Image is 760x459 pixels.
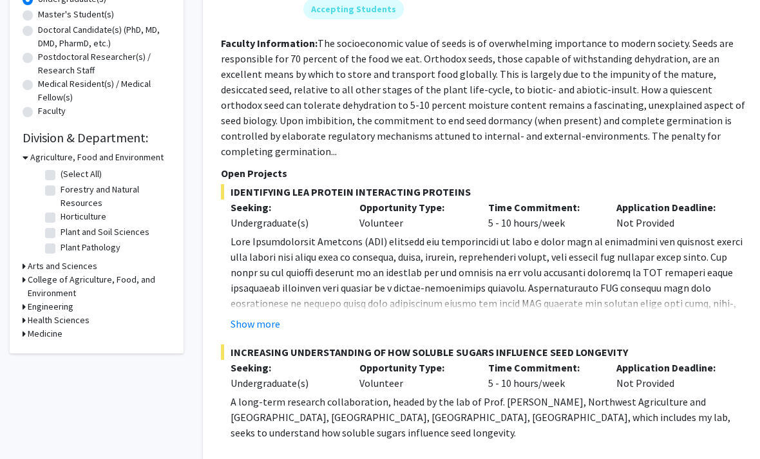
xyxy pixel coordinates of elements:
label: Master's Student(s) [38,8,114,21]
span: A long-term research collaboration, headed by the lab of Prof. [PERSON_NAME], Northwest Agricultu... [231,395,730,439]
label: Forestry and Natural Resources [61,183,167,210]
p: Time Commitment: [488,200,598,215]
label: Postdoctoral Researcher(s) / Research Staff [38,50,171,77]
p: Opportunity Type: [359,200,469,215]
div: Undergraduate(s) [231,215,340,230]
h3: Engineering [28,300,73,314]
p: Application Deadline: [616,360,726,375]
h3: Medicine [28,327,62,341]
p: Opportunity Type: [359,360,469,375]
label: Plant and Soil Sciences [61,225,149,239]
h3: Health Sciences [28,314,90,327]
h2: Division & Department: [23,130,171,145]
div: Volunteer [350,360,479,391]
label: Plant Pathology [61,241,120,254]
span: IDENTIFYING LEA PROTEIN INTERACTING PROTEINS [221,184,745,200]
label: Doctoral Candidate(s) (PhD, MD, DMD, PharmD, etc.) [38,23,171,50]
p: Seeking: [231,360,340,375]
div: Not Provided [607,360,736,391]
p: Application Deadline: [616,200,726,215]
p: Time Commitment: [488,360,598,375]
h3: Agriculture, Food and Environment [30,151,164,164]
button: Show more [231,316,280,332]
label: Medical Resident(s) / Medical Fellow(s) [38,77,171,104]
h3: College of Agriculture, Food, and Environment [28,273,171,300]
label: Faculty [38,104,66,118]
fg-read-more: The socioeconomic value of seeds is of overwhelming importance to modern society. Seeds are respo... [221,37,745,158]
p: Seeking: [231,200,340,215]
div: Undergraduate(s) [231,375,340,391]
div: 5 - 10 hours/week [479,200,607,230]
span: INCREASING UNDERSTANDING OF HOW SOLUBLE SUGARS INFLUENCE SEED LONGEVITY [221,344,745,360]
h3: Arts and Sciences [28,259,97,273]
div: 5 - 10 hours/week [479,360,607,391]
iframe: Chat [10,401,55,449]
div: Volunteer [350,200,479,230]
div: Not Provided [607,200,736,230]
label: (Select All) [61,167,102,181]
label: Horticulture [61,210,106,223]
b: Faculty Information: [221,37,318,50]
p: Open Projects [221,165,745,181]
